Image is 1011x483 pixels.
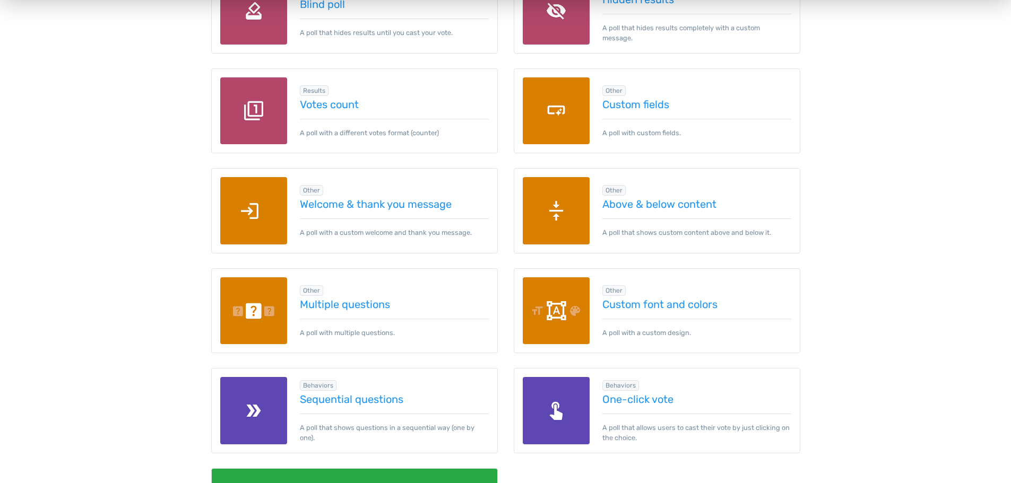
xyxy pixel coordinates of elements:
a: Votes count [300,99,489,110]
span: Browse all in Other [602,185,626,196]
p: A poll that allows users to cast their vote by just clicking on the choice. [602,414,791,443]
img: votes-count.png.webp [220,77,288,145]
span: Browse all in Behaviors [602,380,639,391]
p: A poll with a custom design. [602,319,791,338]
a: Above & below content [602,198,791,210]
p: A poll that shows questions in a sequential way (one by one). [300,414,489,443]
img: multiple-questions.png.webp [220,277,288,345]
a: Custom fields [602,99,791,110]
p: A poll with a custom welcome and thank you message. [300,218,489,238]
span: Browse all in Other [300,285,323,296]
img: above-below-content.png.webp [523,177,590,244]
a: Welcome & thank you message [300,198,489,210]
img: custom-fields.png.webp [523,77,590,145]
img: custom-font-colors.png.webp [523,277,590,345]
span: Browse all in Other [300,185,323,196]
p: A poll that shows custom content above and below it. [602,218,791,238]
span: Browse all in Other [602,85,626,96]
p: A poll that hides results until you cast your vote. [300,19,489,38]
p: A poll with custom fields. [602,119,791,138]
p: A poll with multiple questions. [300,319,489,338]
img: seq-questions.png.webp [220,377,288,444]
p: A poll with a different votes format (counter) [300,119,489,138]
span: Browse all in Other [602,285,626,296]
a: Sequential questions [300,393,489,405]
img: one-click-vote.png.webp [523,377,590,444]
p: A poll that hides results completely with a custom message. [602,14,791,43]
a: Multiple questions [300,298,489,310]
span: Browse all in Results [300,85,329,96]
a: Custom font and colors [602,298,791,310]
span: Browse all in Behaviors [300,380,336,391]
a: One-click vote [602,393,791,405]
img: welcome-thank-you-message.png.webp [220,177,288,244]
